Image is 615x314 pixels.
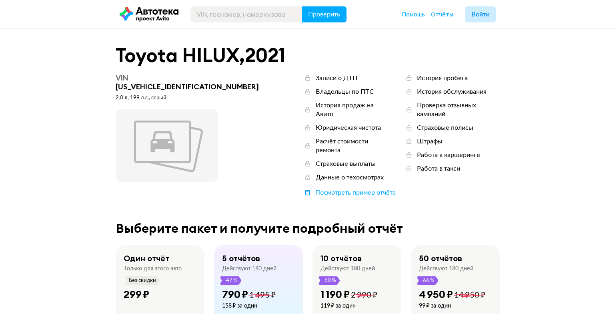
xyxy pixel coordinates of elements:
[304,188,396,197] a: Посмотреть пример отчёта
[316,159,376,168] div: Страховые выплаты
[124,288,149,301] div: 299 ₽
[417,137,443,146] div: Штрафы
[316,123,381,132] div: Юридическая чистота
[116,73,128,83] span: VIN
[316,87,374,96] div: Владельцы по ПТС
[419,265,473,272] div: Действуют 180 дней
[302,6,347,22] button: Проверить
[465,6,496,22] button: Войти
[417,101,500,119] div: Проверка отзывных кампаний
[222,302,276,310] div: 158 ₽ за один
[431,10,453,18] a: Отчёты
[224,276,238,285] span: -47 %
[417,164,460,173] div: Работа в такси
[222,288,248,301] div: 790 ₽
[116,95,264,102] div: 2.8 л, 199 л.c., серый
[316,74,357,83] div: Записи о ДТП
[471,11,489,18] span: Войти
[417,87,487,96] div: История обслуживания
[190,6,302,22] input: VIN, госномер, номер кузова
[321,302,377,310] div: 119 ₽ за один
[421,276,435,285] span: -66 %
[454,291,485,299] span: 14 950 ₽
[249,291,276,299] span: 1 495 ₽
[116,45,500,66] div: Toyota HILUX , 2021
[417,151,480,159] div: Работа в каршеринге
[316,137,389,155] div: Расчёт стоимости ремонта
[351,291,377,299] span: 2 990 ₽
[321,253,362,264] div: 10 отчётов
[316,173,384,182] div: Данные о техосмотрах
[417,123,473,132] div: Страховые полисы
[116,221,500,235] div: Выберите пакет и получите подробный отчёт
[315,188,396,197] div: Посмотреть пример отчёта
[322,276,337,285] span: -60 %
[419,288,453,301] div: 4 950 ₽
[419,253,462,264] div: 50 отчётов
[222,253,260,264] div: 5 отчётов
[124,253,169,264] div: Один отчёт
[222,265,276,272] div: Действуют 180 дней
[116,74,264,91] div: [US_VEHICLE_IDENTIFICATION_NUMBER]
[124,265,182,272] div: Только для этого авто
[128,276,156,285] span: Без скидки
[316,101,389,119] div: История продаж на Авито
[402,10,425,18] a: Помощь
[321,265,375,272] div: Действуют 180 дней
[417,74,468,83] div: История пробега
[419,302,485,310] div: 99 ₽ за один
[308,11,340,18] span: Проверить
[321,288,350,301] div: 1 190 ₽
